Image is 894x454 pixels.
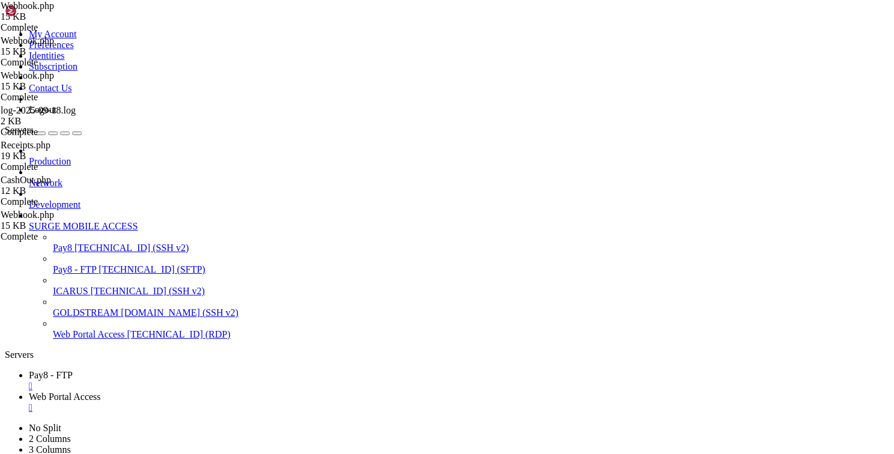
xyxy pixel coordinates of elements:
[1,196,121,207] div: Complete
[1,1,121,22] span: Webhook.php
[1,92,121,103] div: Complete
[1,140,50,150] span: Receipts.php
[1,35,121,57] span: Webhook.php
[1,22,121,33] div: Complete
[1,151,121,162] div: 19 KB
[1,162,121,172] div: Complete
[1,220,121,231] div: 15 KB
[1,81,121,92] div: 15 KB
[1,140,121,162] span: Receipts.php
[1,116,121,127] div: 2 KB
[1,70,54,80] span: Webhook.php
[1,186,121,196] div: 12 KB
[1,175,51,185] span: CashOut.php
[1,1,54,11] span: Webhook.php
[1,46,121,57] div: 15 KB
[1,57,121,68] div: Complete
[1,105,121,127] span: log-2025-09-18.log
[1,210,54,220] span: Webhook.php
[1,70,121,92] span: Webhook.php
[1,35,54,46] span: Webhook.php
[1,105,76,115] span: log-2025-09-18.log
[1,175,121,196] span: CashOut.php
[1,231,121,242] div: Complete
[1,11,121,22] div: 15 KB
[1,127,121,138] div: Complete
[1,210,121,231] span: Webhook.php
